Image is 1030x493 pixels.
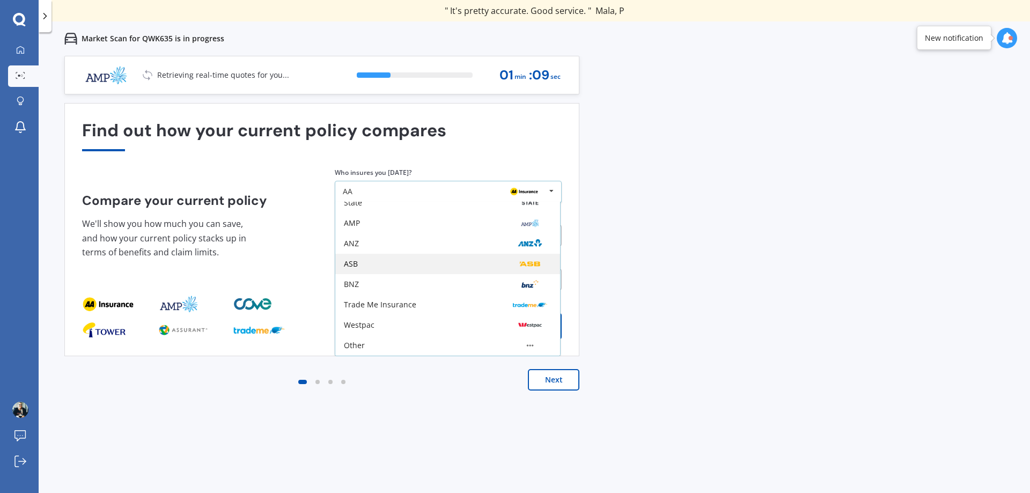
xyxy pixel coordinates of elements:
[513,298,547,311] img: Trademe.webp
[344,301,416,308] div: Trade Me Insurance
[344,240,359,247] div: ANZ
[550,70,561,84] span: sec
[82,296,134,313] img: provider_logo_0
[64,32,77,45] img: car.f15378c7a67c060ca3f3.svg
[648,5,715,17] span: [PERSON_NAME]
[925,33,983,43] div: New notification
[513,217,547,230] img: AMP.webp
[513,257,547,270] img: ASB.png
[499,68,513,83] span: 01
[157,70,289,80] p: Retrieving real-time quotes for you...
[82,193,309,208] h4: Compare your current policy
[233,321,285,339] img: provider_logo_2
[344,199,362,207] div: State
[343,188,352,195] div: AA
[335,168,411,177] label: Who insures you [DATE]?
[355,5,715,16] div: " Great stuff team! first time using it, and it was very clear and concise. "
[82,121,562,151] div: Find out how your current policy compares
[344,342,365,349] div: Other
[158,296,199,313] img: provider_logo_1
[513,237,547,250] img: ANZ.png
[233,296,274,313] img: provider_logo_2
[513,319,547,332] img: Wespac.png
[158,321,209,339] img: provider_logo_1
[512,196,548,209] img: State-text-1.webp
[344,321,374,329] div: Westpac
[513,339,547,352] img: other-insurer.png
[82,33,224,44] p: Market Scan for QWK635 is in progress
[514,70,526,84] span: min
[12,402,28,418] img: ACg8ocIcdN2mQ97GEms9fa4pJYL637nzWxJRu9Al_m660MJRVGWqoJjQ0Q=s96-c
[507,185,541,198] img: AA.webp
[82,217,254,260] p: We'll show you how much you can save, and how your current policy stacks up in terms of benefits ...
[344,260,358,268] div: ASB
[513,278,547,291] img: BNZ.png
[344,281,359,288] div: BNZ
[529,68,549,83] span: : 09
[82,321,126,339] img: provider_logo_0
[344,219,360,227] div: AMP
[528,369,579,391] button: Next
